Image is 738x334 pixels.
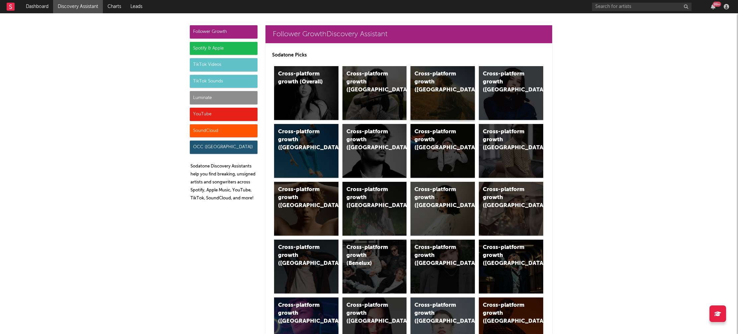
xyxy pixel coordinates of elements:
a: Cross-platform growth ([GEOGRAPHIC_DATA]) [479,182,543,236]
div: Cross-platform growth ([GEOGRAPHIC_DATA]) [483,70,528,94]
div: Cross-platform growth ([GEOGRAPHIC_DATA]) [483,301,528,325]
div: Spotify & Apple [190,42,258,55]
a: Cross-platform growth ([GEOGRAPHIC_DATA]) [410,240,475,293]
div: Cross-platform growth ([GEOGRAPHIC_DATA]) [483,244,528,268]
a: Cross-platform growth ([GEOGRAPHIC_DATA]) [479,66,543,120]
div: Cross-platform growth ([GEOGRAPHIC_DATA]) [346,186,392,210]
div: Luminate [190,91,258,104]
a: Cross-platform growth ([GEOGRAPHIC_DATA]) [410,66,475,120]
a: Cross-platform growth ([GEOGRAPHIC_DATA]/GSA) [410,124,475,178]
div: Cross-platform growth (Benelux) [346,244,392,268]
a: Cross-platform growth ([GEOGRAPHIC_DATA]) [479,240,543,293]
a: Cross-platform growth ([GEOGRAPHIC_DATA]) [342,124,407,178]
div: Cross-platform growth ([GEOGRAPHIC_DATA]) [414,301,460,325]
a: Follower GrowthDiscovery Assistant [265,25,552,43]
div: Cross-platform growth ([GEOGRAPHIC_DATA]) [414,244,460,268]
div: 99 + [713,2,721,7]
a: Cross-platform growth (Overall) [274,66,338,120]
div: Cross-platform growth (Overall) [278,70,323,86]
div: Cross-platform growth ([GEOGRAPHIC_DATA]) [414,186,460,210]
p: Sodatone Discovery Assistants help you find breaking, unsigned artists and songwriters across Spo... [190,163,258,202]
div: Cross-platform growth ([GEOGRAPHIC_DATA]) [278,128,323,152]
div: SoundCloud [190,124,258,138]
a: Cross-platform growth ([GEOGRAPHIC_DATA]) [410,182,475,236]
div: OCC ([GEOGRAPHIC_DATA]) [190,141,258,154]
div: Cross-platform growth ([GEOGRAPHIC_DATA]) [483,128,528,152]
div: Cross-platform growth ([GEOGRAPHIC_DATA]) [278,186,323,210]
div: Cross-platform growth ([GEOGRAPHIC_DATA]) [346,301,392,325]
div: YouTube [190,108,258,121]
div: TikTok Videos [190,58,258,71]
div: Cross-platform growth ([GEOGRAPHIC_DATA]) [483,186,528,210]
div: Cross-platform growth ([GEOGRAPHIC_DATA]) [414,70,460,94]
a: Cross-platform growth (Benelux) [342,240,407,293]
div: Follower Growth [190,25,258,39]
a: Cross-platform growth ([GEOGRAPHIC_DATA]) [479,124,543,178]
a: Cross-platform growth ([GEOGRAPHIC_DATA]) [342,182,407,236]
a: Cross-platform growth ([GEOGRAPHIC_DATA]) [274,182,338,236]
a: Cross-platform growth ([GEOGRAPHIC_DATA]) [274,240,338,293]
div: Cross-platform growth ([GEOGRAPHIC_DATA]) [278,244,323,268]
button: 99+ [711,4,715,9]
p: Sodatone Picks [272,51,546,59]
div: Cross-platform growth ([GEOGRAPHIC_DATA]) [346,128,392,152]
a: Cross-platform growth ([GEOGRAPHIC_DATA]) [274,124,338,178]
div: Cross-platform growth ([GEOGRAPHIC_DATA]) [278,301,323,325]
div: Cross-platform growth ([GEOGRAPHIC_DATA]/GSA) [414,128,460,152]
div: Cross-platform growth ([GEOGRAPHIC_DATA]) [346,70,392,94]
a: Cross-platform growth ([GEOGRAPHIC_DATA]) [342,66,407,120]
div: TikTok Sounds [190,75,258,88]
input: Search for artists [592,3,692,11]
